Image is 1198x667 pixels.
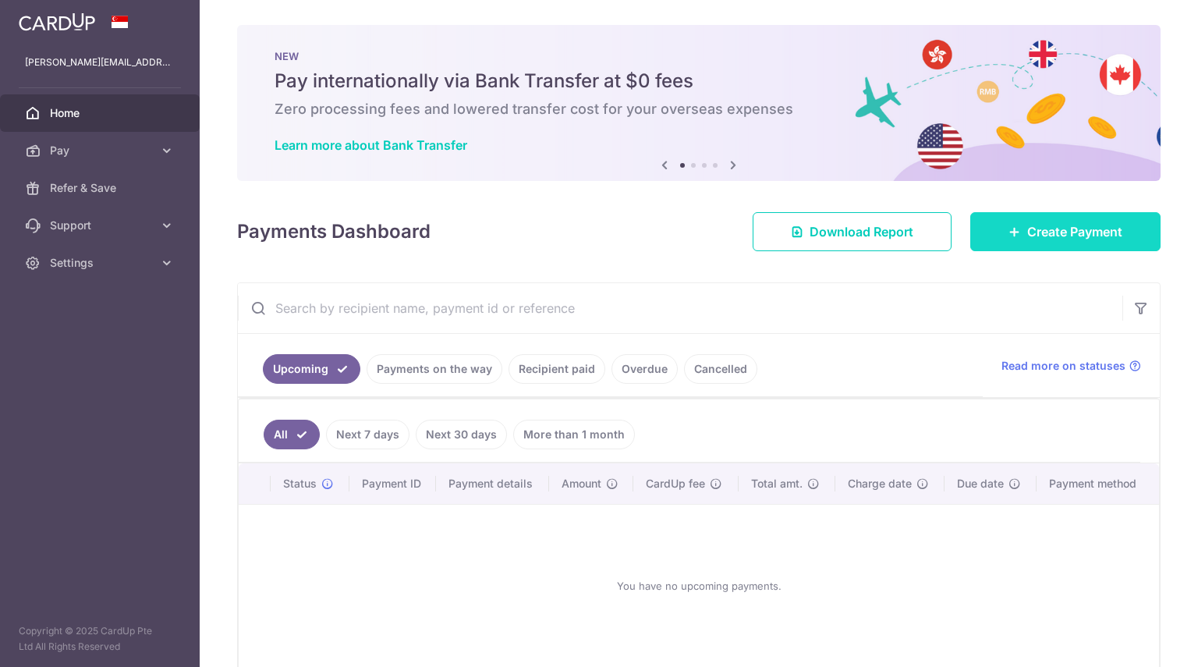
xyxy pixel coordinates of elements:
[810,222,913,241] span: Download Report
[751,476,803,491] span: Total amt.
[367,354,502,384] a: Payments on the way
[848,476,912,491] span: Charge date
[50,143,153,158] span: Pay
[753,212,952,251] a: Download Report
[257,517,1140,655] div: You have no upcoming payments.
[50,255,153,271] span: Settings
[326,420,409,449] a: Next 7 days
[275,137,467,153] a: Learn more about Bank Transfer
[275,69,1123,94] h5: Pay internationally via Bank Transfer at $0 fees
[957,476,1004,491] span: Due date
[1001,358,1125,374] span: Read more on statuses
[50,218,153,233] span: Support
[237,25,1161,181] img: Bank transfer banner
[349,463,437,504] th: Payment ID
[970,212,1161,251] a: Create Payment
[275,100,1123,119] h6: Zero processing fees and lowered transfer cost for your overseas expenses
[50,105,153,121] span: Home
[1001,358,1141,374] a: Read more on statuses
[50,180,153,196] span: Refer & Save
[237,218,431,246] h4: Payments Dashboard
[238,283,1122,333] input: Search by recipient name, payment id or reference
[263,354,360,384] a: Upcoming
[275,50,1123,62] p: NEW
[509,354,605,384] a: Recipient paid
[1037,463,1159,504] th: Payment method
[283,476,317,491] span: Status
[25,55,175,70] p: [PERSON_NAME][EMAIL_ADDRESS][DOMAIN_NAME]
[416,420,507,449] a: Next 30 days
[684,354,757,384] a: Cancelled
[436,463,549,504] th: Payment details
[646,476,705,491] span: CardUp fee
[19,12,95,31] img: CardUp
[264,420,320,449] a: All
[611,354,678,384] a: Overdue
[1027,222,1122,241] span: Create Payment
[562,476,601,491] span: Amount
[513,420,635,449] a: More than 1 month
